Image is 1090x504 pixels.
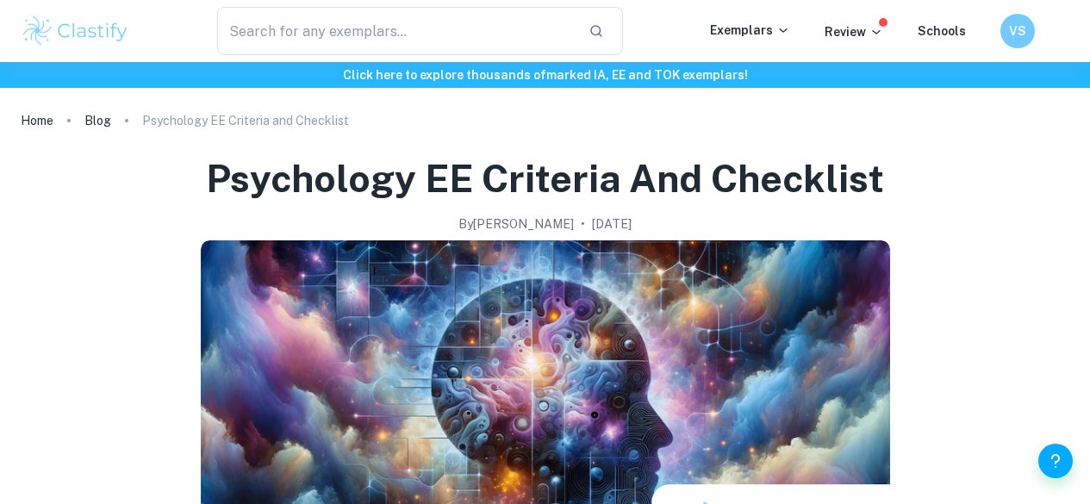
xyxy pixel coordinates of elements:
[1000,14,1035,48] button: VS
[3,65,1087,84] h6: Click here to explore thousands of marked IA, EE and TOK exemplars !
[217,7,575,55] input: Search for any exemplars...
[21,14,130,48] img: Clastify logo
[1038,444,1073,478] button: Help and Feedback
[1008,22,1028,40] h6: VS
[581,215,585,233] p: •
[825,22,883,41] p: Review
[710,21,790,40] p: Exemplars
[592,215,632,233] h2: [DATE]
[206,153,884,204] h1: Psychology EE Criteria and Checklist
[142,111,349,130] p: Psychology EE Criteria and Checklist
[458,215,574,233] h2: By [PERSON_NAME]
[21,109,53,133] a: Home
[84,109,111,133] a: Blog
[918,24,966,38] a: Schools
